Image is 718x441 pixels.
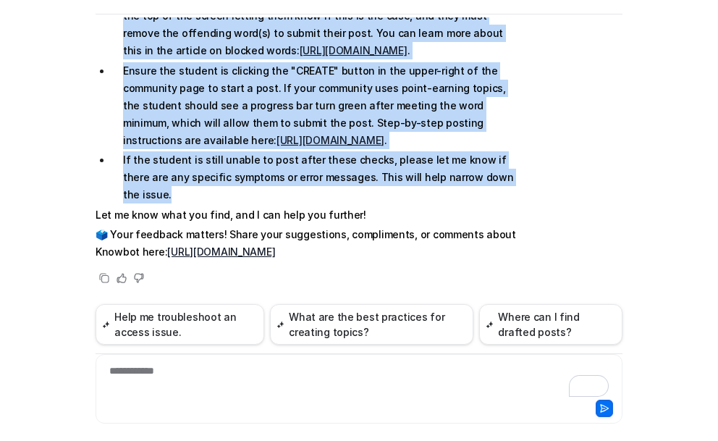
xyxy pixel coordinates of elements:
[123,62,519,149] p: Ensure the student is clicking the "CREATE" button in the upper-right of the community page to st...
[99,364,619,397] div: To enrich screen reader interactions, please activate Accessibility in Grammarly extension settings
[123,151,519,203] p: If the student is still unable to post after these checks, please let me know if there are any sp...
[300,44,407,56] a: [URL][DOMAIN_NAME]
[167,245,275,258] a: [URL][DOMAIN_NAME]
[270,304,473,345] button: What are the best practices for creating topics?
[96,206,519,224] p: Let me know what you find, and I can help you further!
[96,226,519,261] p: 🗳️ Your feedback matters! Share your suggestions, compliments, or comments about Knowbot here:
[276,134,384,146] a: [URL][DOMAIN_NAME]
[479,304,622,345] button: Where can I find drafted posts?
[96,304,264,345] button: Help me troubleshoot an access issue.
